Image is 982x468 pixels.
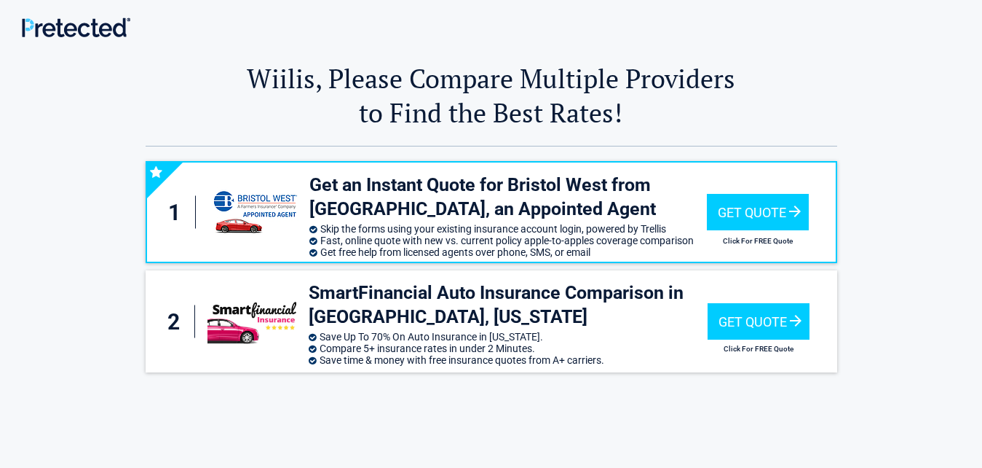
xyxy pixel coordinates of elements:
[708,303,809,340] div: Get Quote
[708,345,809,353] h2: Click For FREE Quote
[212,187,299,237] img: savvy's logo
[309,281,708,329] h3: SmartFinancial Auto Insurance Comparison in [GEOGRAPHIC_DATA], [US_STATE]
[207,299,301,344] img: smartfinancial's logo
[309,354,708,366] li: Save time & money with free insurance quotes from A+ carriers.
[146,61,837,130] h2: Wiilis, Please Compare Multiple Providers to Find the Best Rates!
[309,246,707,258] li: Get free help from licensed agents over phone, SMS, or email
[309,223,707,235] li: Skip the forms using your existing insurance account login, powered by Trellis
[22,17,130,37] img: Main Logo
[707,237,809,245] h2: Click For FREE Quote
[707,194,809,230] div: Get Quote
[162,196,197,229] div: 1
[160,305,195,338] div: 2
[309,173,707,221] h3: Get an Instant Quote for Bristol West from [GEOGRAPHIC_DATA], an Appointed Agent
[309,343,708,354] li: Compare 5+ insurance rates in under 2 Minutes.
[309,235,707,246] li: Fast, online quote with new vs. current policy apple-to-apples coverage comparison
[309,331,708,343] li: Save Up To 70% On Auto Insurance in [US_STATE].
